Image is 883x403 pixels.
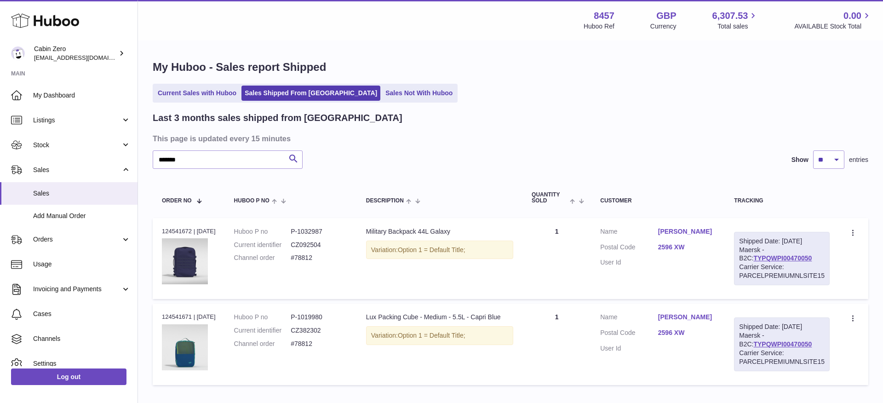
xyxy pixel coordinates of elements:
div: Carrier Service: PARCELPREMIUMNLSITE15 [739,349,825,366]
div: Shipped Date: [DATE] [739,237,825,246]
dd: CZ382302 [291,326,348,335]
td: 1 [522,218,591,299]
dt: Huboo P no [234,313,291,322]
div: 124541672 | [DATE] [162,227,216,236]
dt: Postal Code [600,328,658,340]
strong: 8457 [594,10,614,22]
span: AVAILABLE Stock Total [794,22,872,31]
span: Invoicing and Payments [33,285,121,294]
span: 0.00 [843,10,861,22]
a: 0.00 AVAILABLE Stock Total [794,10,872,31]
img: LUX-SIZE-M-CAPRI-BLUE-FRONT.jpg [162,324,208,370]
h3: This page is updated every 15 minutes [153,133,866,144]
strong: GBP [656,10,676,22]
div: Cabin Zero [34,45,117,62]
dd: P-1032987 [291,227,348,236]
div: Carrier Service: PARCELPREMIUMNLSITE15 [739,263,825,280]
a: 2596 XW [658,243,716,252]
span: Add Manual Order [33,212,131,220]
dt: Name [600,313,658,324]
span: Listings [33,116,121,125]
div: 124541671 | [DATE] [162,313,216,321]
dt: Channel order [234,340,291,348]
a: 2596 XW [658,328,716,337]
div: Huboo Ref [584,22,614,31]
span: Cases [33,310,131,318]
dt: Name [600,227,658,238]
h1: My Huboo - Sales report Shipped [153,60,868,75]
span: Description [366,198,404,204]
div: Currency [650,22,677,31]
dt: Huboo P no [234,227,291,236]
span: Order No [162,198,192,204]
span: My Dashboard [33,91,131,100]
a: 6,307.53 Total sales [712,10,759,31]
span: entries [849,155,868,164]
a: Sales Not With Huboo [382,86,456,101]
div: Maersk - B2C: [734,317,830,371]
a: Current Sales with Huboo [155,86,240,101]
dd: #78812 [291,340,348,348]
span: 6,307.53 [712,10,748,22]
span: Quantity Sold [532,192,568,204]
span: Settings [33,359,131,368]
div: Shipped Date: [DATE] [739,322,825,331]
a: TYPQWPI00470050 [753,340,812,348]
span: Sales [33,166,121,174]
dt: Postal Code [600,243,658,254]
dd: #78812 [291,253,348,262]
span: Option 1 = Default Title; [398,332,465,339]
a: [PERSON_NAME] [658,313,716,322]
div: Military Backpack 44L Galaxy [366,227,513,236]
span: Channels [33,334,131,343]
a: Sales Shipped From [GEOGRAPHIC_DATA] [241,86,380,101]
dt: Current identifier [234,326,291,335]
div: Maersk - B2C: [734,232,830,285]
div: Lux Packing Cube - Medium - 5.5L - Capri Blue [366,313,513,322]
h2: Last 3 months sales shipped from [GEOGRAPHIC_DATA] [153,112,402,124]
a: TYPQWPI00470050 [753,254,812,262]
a: Log out [11,368,126,385]
dt: User Id [600,344,658,353]
span: Sales [33,189,131,198]
span: [EMAIL_ADDRESS][DOMAIN_NAME] [34,54,135,61]
div: Tracking [734,198,830,204]
div: Variation: [366,241,513,259]
span: Total sales [717,22,758,31]
span: Option 1 = Default Title; [398,246,465,253]
a: [PERSON_NAME] [658,227,716,236]
img: MILITARY-44L-GALAXY-BLUE-FRONT.jpg [162,238,208,284]
dt: Channel order [234,253,291,262]
span: Usage [33,260,131,269]
dt: User Id [600,258,658,267]
label: Show [791,155,808,164]
dt: Current identifier [234,241,291,249]
div: Customer [600,198,716,204]
span: Huboo P no [234,198,269,204]
span: Orders [33,235,121,244]
div: Variation: [366,326,513,345]
img: huboo@cabinzero.com [11,46,25,60]
span: Stock [33,141,121,150]
td: 1 [522,304,591,385]
dd: P-1019980 [291,313,348,322]
dd: CZ092504 [291,241,348,249]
